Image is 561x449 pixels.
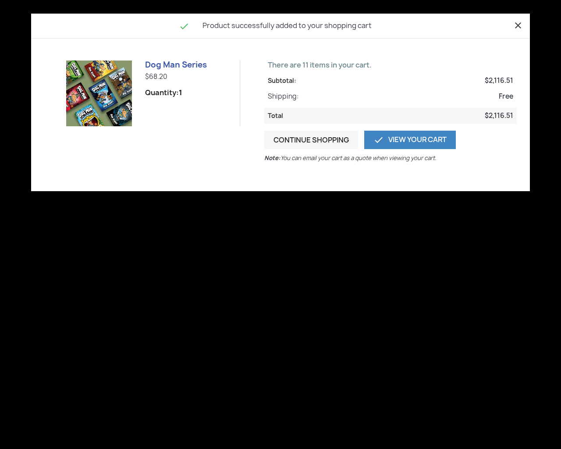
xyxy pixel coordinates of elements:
span: Subtotal: [268,76,296,85]
i:  [373,135,384,145]
span: Quantity: [145,88,182,97]
span: Shipping: [268,92,299,101]
button: Close [513,19,523,31]
span: $2,116.51 [485,76,513,85]
span: Free [499,92,513,101]
i:  [179,21,189,32]
a: View Your Cart [364,131,456,149]
h4: Product successfully added to your shopping cart [38,20,523,32]
p: There are 11 items in your cart. [264,61,517,69]
span: $2,116.51 [485,111,513,120]
i: close [513,20,523,31]
strong: 1 [179,88,182,97]
h6: Dog Man Series [145,61,233,69]
p: You can email your cart as a quote when viewing your cart. [264,153,440,162]
button: Continue shopping [264,131,358,149]
img: Dog Man Series [66,61,132,126]
p: $68.20 [145,72,233,81]
span: Total [268,111,283,120]
b: Note: [264,153,280,162]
